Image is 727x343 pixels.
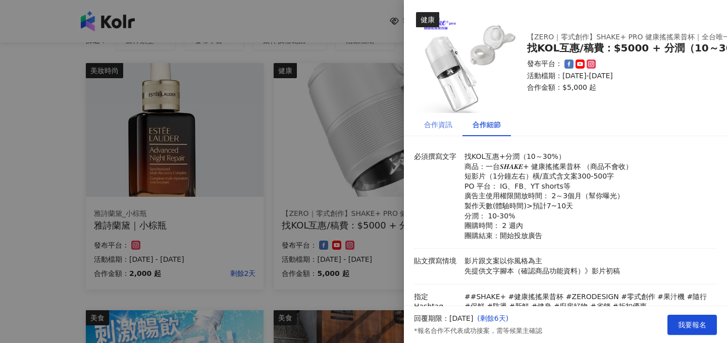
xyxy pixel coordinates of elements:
p: 必須撰寫文字 [414,152,459,162]
p: ( 剩餘6天 ) [477,314,542,324]
span: 我要報名 [678,321,706,329]
p: 發布平台： [527,59,562,69]
button: 我要報名 [667,315,717,335]
p: 找KOL互惠+分潤（10～30%） 商品：一台𝑺𝑯𝑨𝑲𝑬+ 健康搖搖果昔杯 （商品不會收） 短影片（1分鐘左右）橫/直式含文案300-500字 PO 平台： IG、FB、YT shorts等 廣... [464,152,712,241]
p: 指定 Hashtag [414,292,459,312]
div: 合作資訊 [424,119,452,130]
div: 健康 [416,12,439,27]
p: ##SHAKE+ #健康搖搖果昔杯 #ZERODESIGN #零式創作 #果汁機 #隨行 #保鮮 #防燙 #新鮮 #健身 #廚房好物 #省錢 #折扣優惠 [464,292,712,312]
p: 貼文撰寫情境 [414,256,459,266]
div: 合作細節 [473,119,501,130]
p: *報名合作不代表成功接案，需等候業主確認 [414,326,542,335]
p: 影片跟文案以你風格為主 先提供文字腳本（確認商品功能資料）》影片初稿 [464,256,712,276]
p: 回覆期限：[DATE] [414,314,473,324]
img: 【ZERO｜零式創作】SHAKE+ pro 健康搖搖果昔杯｜全台唯一四季全天候隨行杯果汁機，讓您使用快樂每一天！ [416,12,517,113]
